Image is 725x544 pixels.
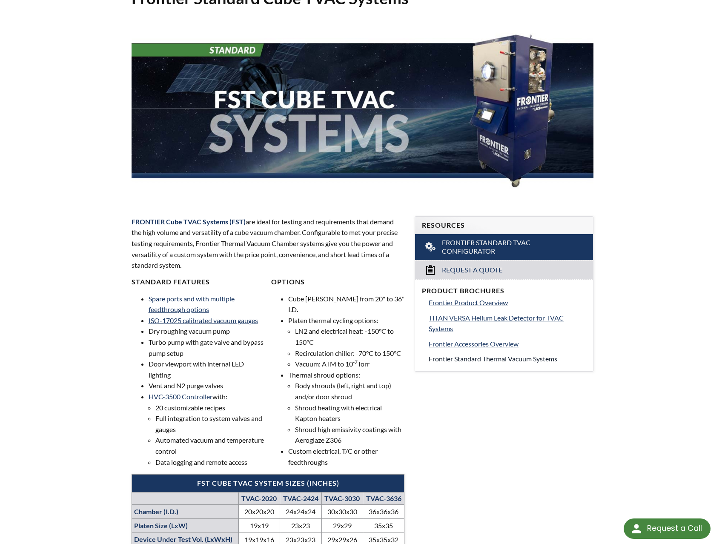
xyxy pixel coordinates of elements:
li: with: [149,391,265,467]
li: Dry roughing vacuum pump [149,326,265,337]
img: round button [630,522,643,535]
div: Request a Call [647,518,702,538]
td: 24x24x24 [280,505,321,519]
p: are ideal for testing and requirements that demand the high volume and versatility of a cube vacu... [132,216,405,271]
td: 20x20x20 [238,505,280,519]
h4: FST Cube TVAC System Sizes (inches) [136,479,400,488]
li: Data logging and remote access [155,457,265,468]
span: TITAN VERSA Helium Leak Detector for TVAC Systems [429,314,564,333]
td: 30x30x30 [321,505,363,519]
th: TVAC-2020 [238,492,280,504]
th: TVAC-2424 [280,492,321,504]
li: Recirculation chiller: -70°C to 150°C [295,348,404,359]
a: Frontier Standard Thermal Vacuum Systems [429,353,586,364]
a: HVC-3500 Controller [149,392,212,401]
li: Shroud heating with electrical Kapton heaters [295,402,404,424]
span: FRONTIER Cube TVAC Systems (FST) [132,218,246,226]
div: Request a Call [624,518,711,539]
h4: Product Brochures [422,286,586,295]
img: FST Cube TVAC Systems header [132,15,594,200]
li: Shroud high emissivity coatings with Aeroglaze Z306 [295,424,404,446]
span: Frontier Accessories Overview [429,340,519,348]
li: Cube [PERSON_NAME] from 20" to 36" I.D. [288,293,404,315]
li: 20 customizable recipes [155,402,265,413]
th: Platen Size (LxW) [132,518,238,533]
li: Automated vacuum and temperature control [155,435,265,456]
td: 19x19 [238,518,280,533]
li: Thermal shroud options: [288,369,404,446]
span: Frontier Standard TVAC Configurator [442,238,568,256]
th: Chamber (I.D.) [132,505,238,519]
li: Custom electrical, T/C or other feedthroughs [288,446,404,467]
td: 23x23 [280,518,321,533]
th: TVAC-3636 [363,492,404,504]
a: Frontier Accessories Overview [429,338,586,349]
sup: -7 [353,359,358,365]
td: 36x36x36 [363,505,404,519]
a: Spare ports and with multiple feedthrough options [149,295,235,314]
h4: Options [271,278,404,286]
span: Frontier Product Overview [429,298,508,306]
li: LN2 and electrical heat: -150°C to 150°C [295,326,404,347]
li: Vent and N2 purge valves [149,380,265,391]
a: TITAN VERSA Helium Leak Detector for TVAC Systems [429,312,586,334]
h4: Standard Features [132,278,265,286]
li: Door viewport with internal LED lighting [149,358,265,380]
li: Vacuum: ATM to 10 Torr [295,358,404,369]
a: Frontier Standard TVAC Configurator [415,234,593,261]
li: Turbo pump with gate valve and bypass pump setup [149,337,265,358]
span: Request a Quote [442,266,502,275]
a: ISO-17025 calibrated vacuum gauges [149,316,258,324]
a: Request a Quote [415,260,593,279]
li: Full integration to system valves and gauges [155,413,265,435]
td: 35x35 [363,518,404,533]
span: Frontier Standard Thermal Vacuum Systems [429,355,557,363]
h4: Resources [422,221,586,230]
li: Platen thermal cycling options: [288,315,404,369]
li: Body shrouds (left, right and top) and/or door shroud [295,380,404,402]
a: Frontier Product Overview [429,297,586,308]
th: TVAC-3030 [321,492,363,504]
td: 29x29 [321,518,363,533]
